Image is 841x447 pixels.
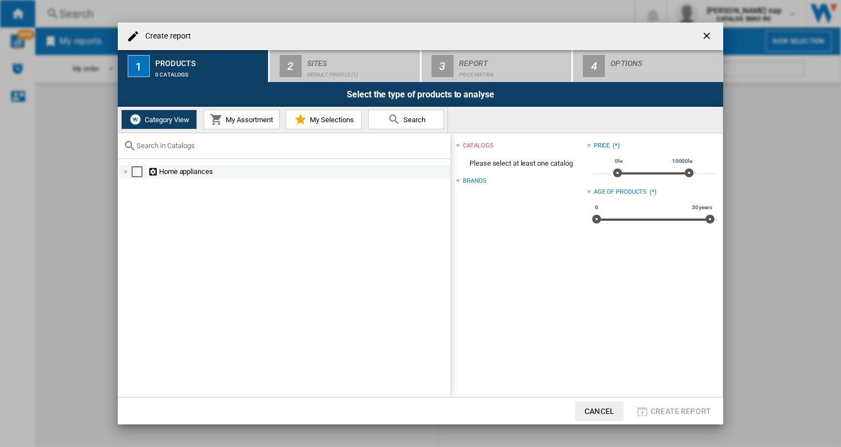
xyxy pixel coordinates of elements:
button: Search [368,110,444,129]
span: Category View [142,116,189,124]
span: My Assortment [223,116,273,124]
div: Sites [307,54,416,66]
button: Create report [632,401,714,421]
span: 30 years [690,203,714,212]
div: Price Matrix [459,66,567,78]
button: My Assortment [204,110,280,129]
span: Create report [651,407,711,416]
div: 0 catalogs [155,66,264,78]
button: My Selections [286,110,362,129]
ng-md-icon: getI18NText('BUTTONS.CLOSE_DIALOG') [701,30,714,43]
input: Search in Catalogs [136,141,445,150]
md-checkbox: Select [132,166,148,177]
img: wiser-icon-white.png [129,113,142,126]
div: Report [459,54,567,66]
span: 0le [613,157,624,166]
button: Cancel [575,401,624,421]
div: Price [594,141,610,150]
div: Products [155,54,264,66]
button: 1 Products 0 catalogs [118,50,269,82]
button: getI18NText('BUTTONS.CLOSE_DIALOG') [697,25,719,47]
span: 0 [593,203,600,212]
div: 4 [583,55,605,77]
div: 2 [280,55,302,77]
button: 4 Options [573,50,723,82]
button: 2 Sites Default profile (1) [270,50,421,82]
div: Options [610,54,719,66]
div: Select the type of products to analyse [118,82,723,107]
h4: Create report [140,31,191,42]
div: 1 [128,55,150,77]
button: Category View [121,110,197,129]
span: Search [401,116,425,124]
div: catalogs [463,141,493,150]
div: Default profile (1) [307,66,416,78]
div: Brands [463,177,486,186]
button: 3 Report Price Matrix [422,50,573,82]
div: Home appliances [148,166,449,177]
div: Age of products [594,188,647,197]
span: 10000le [670,157,694,166]
div: 3 [432,55,454,77]
span: Please select at least one catalog [456,153,586,174]
span: My Selections [307,116,354,124]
